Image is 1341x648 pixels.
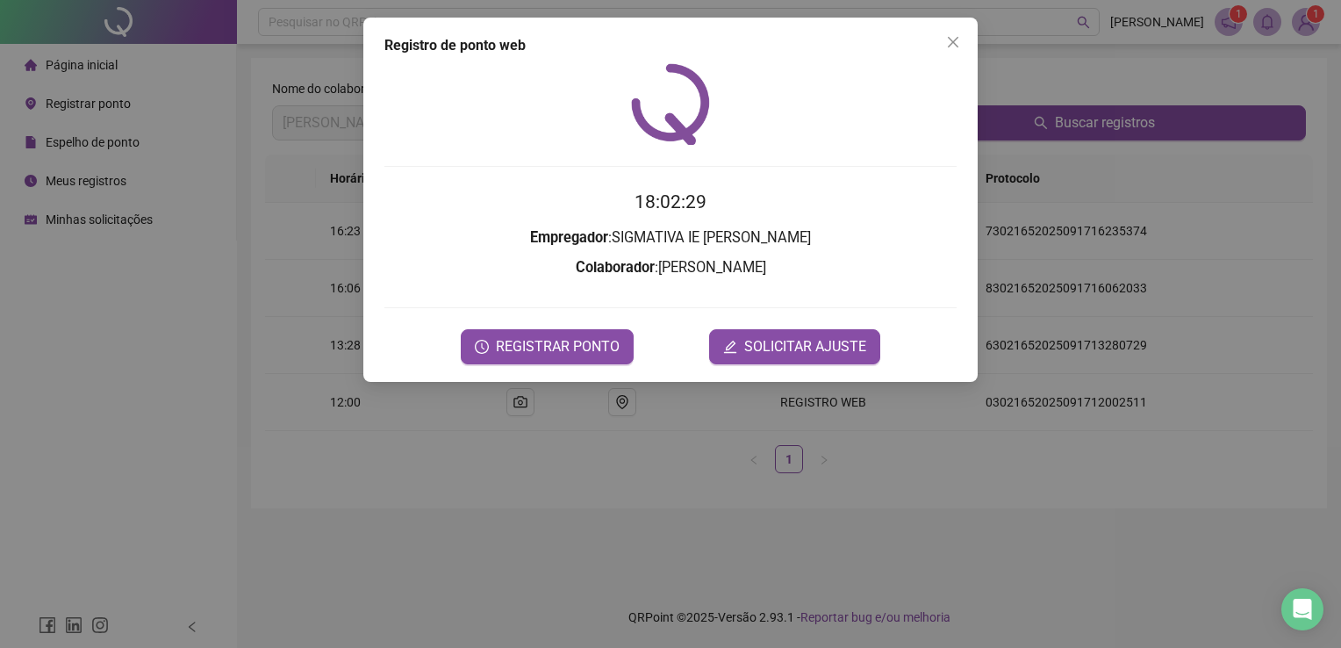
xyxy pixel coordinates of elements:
[946,35,960,49] span: close
[475,340,489,354] span: clock-circle
[1281,588,1323,630] div: Open Intercom Messenger
[631,63,710,145] img: QRPoint
[709,329,880,364] button: editSOLICITAR AJUSTE
[939,28,967,56] button: Close
[384,35,957,56] div: Registro de ponto web
[576,259,655,276] strong: Colaborador
[635,191,706,212] time: 18:02:29
[384,227,957,249] h3: : SIGMATIVA IE [PERSON_NAME]
[723,340,737,354] span: edit
[384,256,957,279] h3: : [PERSON_NAME]
[744,336,866,357] span: SOLICITAR AJUSTE
[496,336,620,357] span: REGISTRAR PONTO
[461,329,634,364] button: REGISTRAR PONTO
[530,229,608,246] strong: Empregador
